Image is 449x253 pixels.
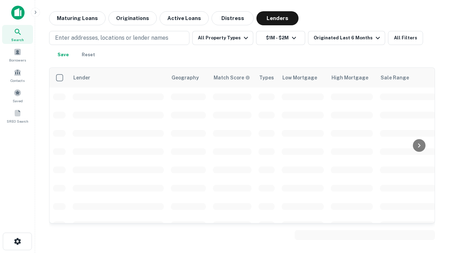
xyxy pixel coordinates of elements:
button: Originations [108,11,157,25]
button: Maturing Loans [49,11,106,25]
th: High Mortgage [327,68,376,87]
button: Save your search to get updates of matches that match your search criteria. [52,48,74,62]
button: Distress [212,11,254,25]
span: Contacts [11,78,25,83]
button: $1M - $2M [256,31,305,45]
button: Reset [77,48,100,62]
button: Active Loans [160,11,209,25]
th: Types [255,68,278,87]
button: All Property Types [192,31,253,45]
div: Capitalize uses an advanced AI algorithm to match your search with the best lender. The match sco... [214,74,250,82]
span: Saved [13,98,23,104]
div: Originated Last 6 Months [314,34,382,42]
th: Geography [167,68,209,87]
button: Lenders [256,11,299,25]
button: All Filters [388,31,423,45]
div: Types [259,73,274,82]
iframe: Chat Widget [414,174,449,208]
span: Search [11,37,24,43]
a: SREO Search [2,106,33,125]
th: Low Mortgage [278,68,327,87]
div: Lender [73,73,90,82]
div: High Mortgage [331,73,368,82]
button: Originated Last 6 Months [308,31,385,45]
th: Capitalize uses an advanced AI algorithm to match your search with the best lender. The match sco... [209,68,255,87]
a: Contacts [2,66,33,85]
img: capitalize-icon.png [11,6,25,20]
a: Borrowers [2,45,33,64]
div: Low Mortgage [282,73,317,82]
th: Sale Range [376,68,440,87]
p: Enter addresses, locations or lender names [55,34,168,42]
th: Lender [69,68,167,87]
div: Sale Range [381,73,409,82]
a: Saved [2,86,33,105]
a: Search [2,25,33,44]
h6: Match Score [214,74,249,82]
span: SREO Search [7,118,28,124]
span: Borrowers [9,57,26,63]
div: Geography [172,73,199,82]
button: Enter addresses, locations or lender names [49,31,189,45]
